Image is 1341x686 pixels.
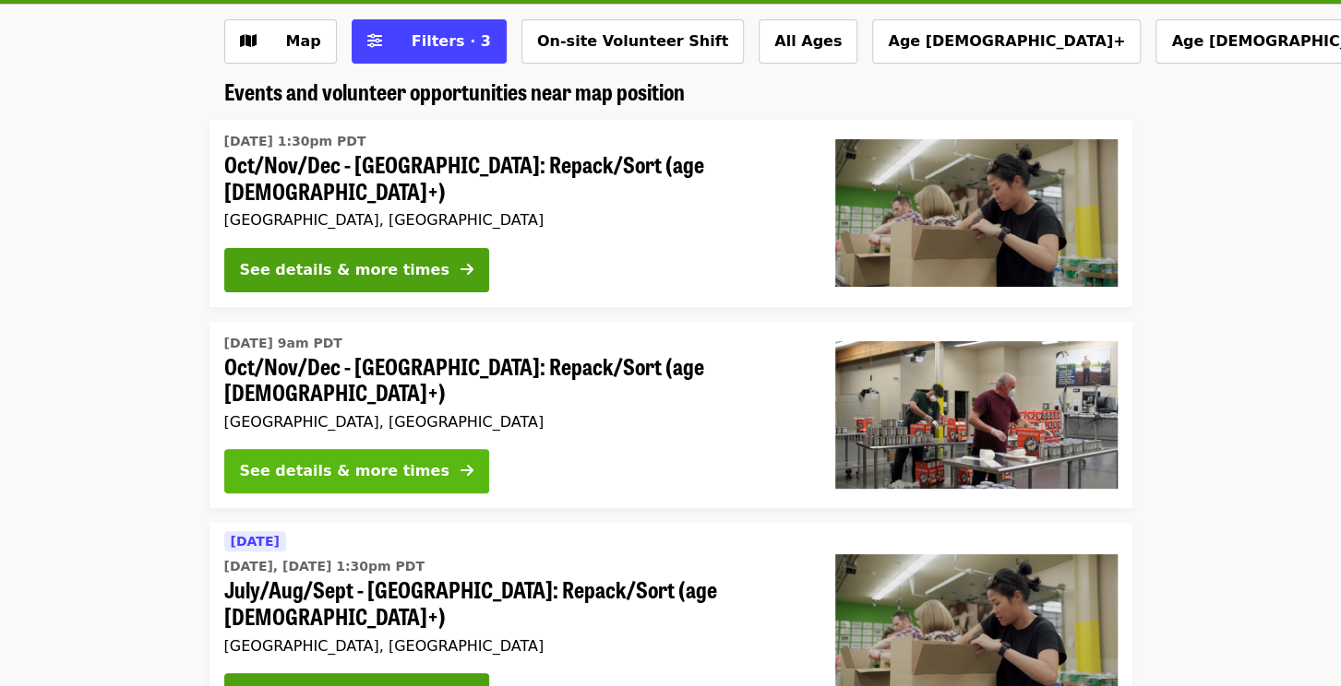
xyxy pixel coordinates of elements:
button: Filters (3 selected) [352,19,507,64]
button: Age [DEMOGRAPHIC_DATA]+ [872,19,1141,64]
img: Oct/Nov/Dec - Portland: Repack/Sort (age 16+) organized by Oregon Food Bank [835,341,1118,489]
span: Oct/Nov/Dec - [GEOGRAPHIC_DATA]: Repack/Sort (age [DEMOGRAPHIC_DATA]+) [224,151,806,205]
div: See details & more times [240,460,449,482]
i: arrow-right icon [461,261,473,278]
a: See details for "Oct/Nov/Dec - Portland: Repack/Sort (age 16+)" [210,322,1132,509]
button: See details & more times [224,449,489,493]
span: Oct/Nov/Dec - [GEOGRAPHIC_DATA]: Repack/Sort (age [DEMOGRAPHIC_DATA]+) [224,353,806,407]
i: arrow-right icon [461,462,473,479]
div: [GEOGRAPHIC_DATA], [GEOGRAPHIC_DATA] [224,637,806,655]
button: On-site Volunteer Shift [521,19,744,64]
time: [DATE] 1:30pm PDT [224,132,366,151]
div: See details & more times [240,259,449,281]
i: sliders-h icon [367,32,382,50]
button: Show map view [224,19,337,64]
time: [DATE] 9am PDT [224,334,342,353]
span: Map [286,32,321,50]
button: See details & more times [224,248,489,292]
img: Oct/Nov/Dec - Portland: Repack/Sort (age 8+) organized by Oregon Food Bank [835,139,1118,287]
a: See details for "Oct/Nov/Dec - Portland: Repack/Sort (age 8+)" [210,120,1132,307]
span: [DATE] [231,534,280,549]
div: [GEOGRAPHIC_DATA], [GEOGRAPHIC_DATA] [224,211,806,229]
span: July/Aug/Sept - [GEOGRAPHIC_DATA]: Repack/Sort (age [DEMOGRAPHIC_DATA]+) [224,576,806,630]
button: All Ages [759,19,857,64]
span: Filters · 3 [412,32,491,50]
i: map icon [240,32,257,50]
span: Events and volunteer opportunities near map position [224,75,685,107]
div: [GEOGRAPHIC_DATA], [GEOGRAPHIC_DATA] [224,413,806,431]
time: [DATE], [DATE] 1:30pm PDT [224,557,425,576]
